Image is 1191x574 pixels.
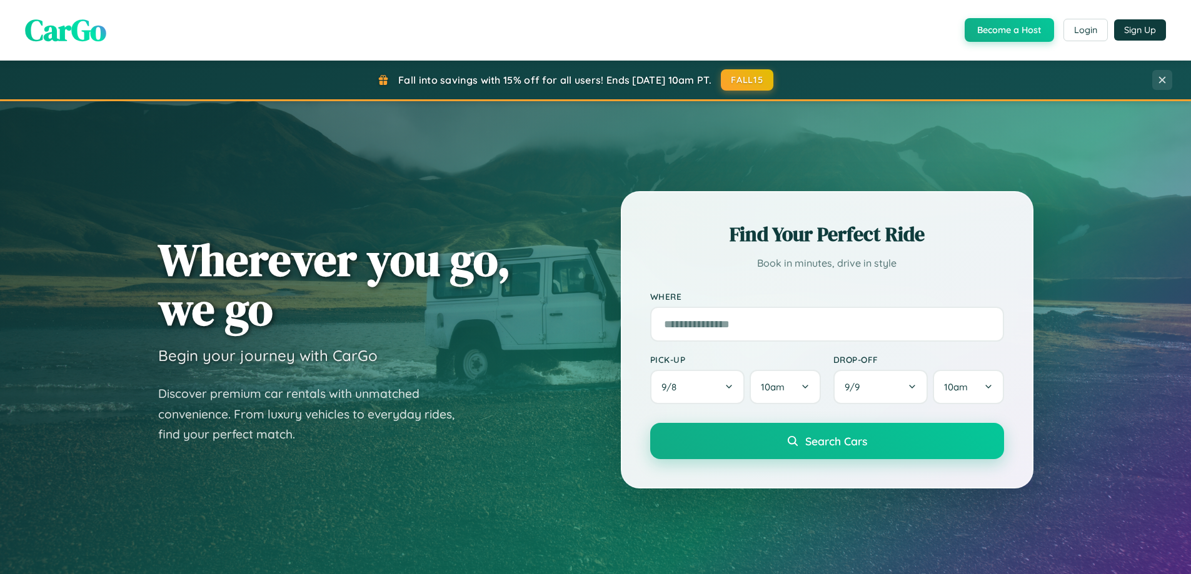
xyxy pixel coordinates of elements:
[650,291,1004,302] label: Where
[833,370,928,404] button: 9/9
[965,18,1054,42] button: Become a Host
[25,9,106,51] span: CarGo
[650,354,821,365] label: Pick-up
[158,346,378,365] h3: Begin your journey with CarGo
[158,383,471,445] p: Discover premium car rentals with unmatched convenience. From luxury vehicles to everyday rides, ...
[398,74,711,86] span: Fall into savings with 15% off for all users! Ends [DATE] 10am PT.
[805,434,867,448] span: Search Cars
[750,370,820,404] button: 10am
[650,370,745,404] button: 9/8
[650,220,1004,248] h2: Find Your Perfect Ride
[845,381,866,393] span: 9 / 9
[661,381,683,393] span: 9 / 8
[944,381,968,393] span: 10am
[721,69,773,91] button: FALL15
[933,370,1003,404] button: 10am
[650,423,1004,459] button: Search Cars
[158,235,511,334] h1: Wherever you go, we go
[1063,19,1108,41] button: Login
[761,381,785,393] span: 10am
[833,354,1004,365] label: Drop-off
[650,254,1004,272] p: Book in minutes, drive in style
[1114,19,1166,41] button: Sign Up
